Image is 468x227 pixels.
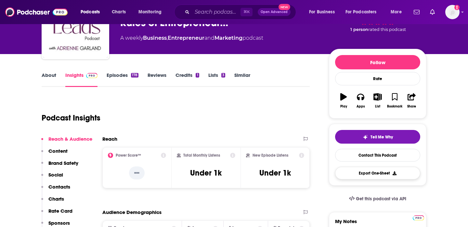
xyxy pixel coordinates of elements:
[391,7,402,17] span: More
[413,214,424,220] a: Pro website
[214,35,242,41] a: Marketing
[208,72,225,87] a: Lists3
[403,89,420,112] button: Share
[350,27,368,32] span: 1 person
[41,136,92,148] button: Reach & Audience
[129,166,145,179] p: --
[445,5,460,19] span: Logged in as CommsPodchaser
[375,105,380,108] div: List
[335,72,420,85] div: Rate
[335,55,420,69] button: Follow
[48,196,64,202] p: Charts
[48,148,68,154] p: Content
[335,167,420,179] button: Export One-Sheet
[413,215,424,220] img: Podchaser Pro
[41,184,70,196] button: Contacts
[131,73,138,78] div: 178
[454,5,460,10] svg: Add a profile image
[120,34,263,42] div: A weekly podcast
[41,196,64,208] button: Charts
[335,89,352,112] button: Play
[41,160,78,172] button: Brand Safety
[180,5,302,20] div: Search podcasts, credits, & more...
[116,153,141,158] h2: Power Score™
[5,6,68,18] img: Podchaser - Follow, Share and Rate Podcasts
[167,35,168,41] span: ,
[427,7,437,18] a: Show notifications dropdown
[204,35,214,41] span: and
[48,208,72,214] p: Rate Card
[42,72,56,87] a: About
[48,220,70,226] p: Sponsors
[86,73,97,78] img: Podchaser Pro
[370,135,393,140] span: Tell Me Why
[369,89,386,112] button: List
[41,172,63,184] button: Social
[335,130,420,144] button: tell me why sparkleTell Me Why
[407,105,416,108] div: Share
[112,7,126,17] span: Charts
[258,8,291,16] button: Open AdvancedNew
[259,168,291,178] h3: Under 1k
[279,4,290,10] span: New
[138,7,162,17] span: Monitoring
[190,168,222,178] h3: Under 1k
[386,89,403,112] button: Bookmark
[41,148,68,160] button: Content
[175,72,199,87] a: Credits1
[192,7,240,17] input: Search podcasts, credits, & more...
[183,153,220,158] h2: Total Monthly Listens
[445,5,460,19] button: Show profile menu
[387,105,402,108] div: Bookmark
[305,7,343,17] button: open menu
[363,135,368,140] img: tell me why sparkle
[309,7,335,17] span: For Business
[352,89,369,112] button: Apps
[65,72,97,87] a: InsightsPodchaser Pro
[143,35,167,41] a: Business
[48,136,92,142] p: Reach & Audience
[134,7,170,17] button: open menu
[42,113,100,123] h1: Podcast Insights
[108,7,130,17] a: Charts
[107,72,138,87] a: Episodes178
[386,7,410,17] button: open menu
[168,35,204,41] a: Entrepreneur
[81,7,100,17] span: Podcasts
[102,209,162,215] h2: Audience Demographics
[340,105,347,108] div: Play
[48,172,63,178] p: Social
[221,73,225,78] div: 3
[76,7,108,17] button: open menu
[261,10,288,14] span: Open Advanced
[445,5,460,19] img: User Profile
[48,160,78,166] p: Brand Safety
[344,191,411,207] a: Get this podcast via API
[356,196,406,202] span: Get this podcast via API
[196,73,199,78] div: 1
[357,105,365,108] div: Apps
[48,184,70,190] p: Contacts
[253,153,288,158] h2: New Episode Listens
[102,136,117,142] h2: Reach
[341,7,386,17] button: open menu
[368,27,406,32] span: rated this podcast
[335,149,420,162] a: Contact This Podcast
[41,208,72,220] button: Rate Card
[234,72,250,87] a: Similar
[345,7,377,17] span: For Podcasters
[240,8,253,16] span: ⌘ K
[411,7,422,18] a: Show notifications dropdown
[148,72,166,87] a: Reviews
